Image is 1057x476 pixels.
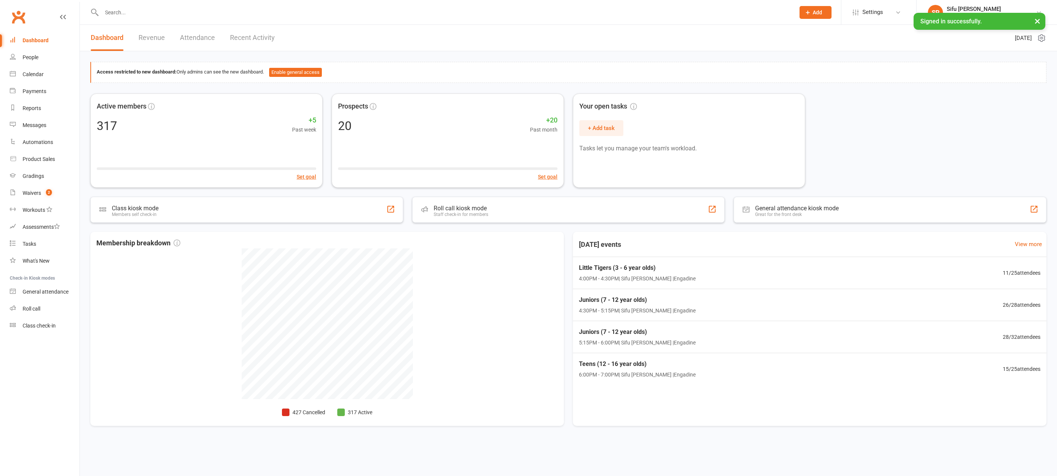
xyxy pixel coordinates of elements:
[1015,34,1032,43] span: [DATE]
[23,190,41,196] div: Waivers
[1003,301,1040,309] span: 26 / 28 attendees
[10,185,79,202] a: Waivers 2
[579,338,696,347] span: 5:15PM - 6:00PM | Sifu [PERSON_NAME] | Engadine
[10,202,79,219] a: Workouts
[97,101,146,112] span: Active members
[23,306,40,312] div: Roll call
[23,224,60,230] div: Assessments
[579,120,623,136] button: + Add task
[97,69,177,75] strong: Access restricted to new dashboard:
[928,5,943,20] div: SP
[97,120,117,132] div: 317
[139,25,165,51] a: Revenue
[23,258,50,264] div: What's New
[112,205,158,212] div: Class kiosk mode
[23,241,36,247] div: Tasks
[920,18,982,25] span: Signed in successfully.
[1003,269,1040,277] span: 11 / 25 attendees
[23,173,44,179] div: Gradings
[9,8,28,26] a: Clubworx
[579,359,696,369] span: Teens (12 - 16 year olds)
[10,168,79,185] a: Gradings
[579,295,696,305] span: Juniors (7 - 12 year olds)
[10,32,79,49] a: Dashboard
[292,126,316,134] span: Past week
[297,173,316,181] button: Set goal
[23,37,49,43] div: Dashboard
[112,212,158,217] div: Members self check-in
[10,151,79,168] a: Product Sales
[282,408,325,416] li: 427 Cancelled
[573,238,627,251] h3: [DATE] events
[23,122,46,128] div: Messages
[23,139,53,145] div: Automations
[947,12,1036,19] div: Head Academy Kung Fu South Pty Ltd
[800,6,832,19] button: Add
[23,105,41,111] div: Reports
[23,54,38,60] div: People
[269,68,322,77] button: Enable general access
[530,126,557,134] span: Past month
[97,68,1040,77] div: Only admins can see the new dashboard.
[434,212,488,217] div: Staff check-in for members
[10,283,79,300] a: General attendance kiosk mode
[755,205,839,212] div: General attendance kiosk mode
[23,289,69,295] div: General attendance
[180,25,215,51] a: Attendance
[579,263,696,273] span: Little Tigers (3 - 6 year olds)
[579,144,799,153] p: Tasks let you manage your team's workload.
[862,4,883,21] span: Settings
[91,25,123,51] a: Dashboard
[10,134,79,151] a: Automations
[1015,240,1042,249] a: View more
[947,6,1036,12] div: Sifu [PERSON_NAME]
[10,317,79,334] a: Class kiosk mode
[10,66,79,83] a: Calendar
[579,370,696,379] span: 6:00PM - 7:00PM | Sifu [PERSON_NAME] | Engadine
[10,219,79,236] a: Assessments
[337,408,372,416] li: 317 Active
[23,71,44,77] div: Calendar
[579,306,696,315] span: 4:30PM - 5:15PM | Sifu [PERSON_NAME] | Engadine
[23,323,56,329] div: Class check-in
[46,189,52,196] span: 2
[579,101,637,112] span: Your open tasks
[99,7,790,18] input: Search...
[434,205,488,212] div: Roll call kiosk mode
[579,274,696,283] span: 4:00PM - 4:30PM | Sifu [PERSON_NAME] | Engadine
[530,115,557,126] span: +20
[230,25,275,51] a: Recent Activity
[538,173,557,181] button: Set goal
[338,101,368,112] span: Prospects
[10,253,79,269] a: What's New
[579,327,696,337] span: Juniors (7 - 12 year olds)
[10,117,79,134] a: Messages
[338,120,352,132] div: 20
[10,100,79,117] a: Reports
[10,236,79,253] a: Tasks
[10,83,79,100] a: Payments
[96,238,180,249] span: Membership breakdown
[10,49,79,66] a: People
[755,212,839,217] div: Great for the front desk
[1003,365,1040,373] span: 15 / 25 attendees
[23,88,46,94] div: Payments
[23,156,55,162] div: Product Sales
[813,9,822,15] span: Add
[292,115,316,126] span: +5
[1031,13,1044,29] button: ×
[10,300,79,317] a: Roll call
[23,207,45,213] div: Workouts
[1003,333,1040,341] span: 28 / 32 attendees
